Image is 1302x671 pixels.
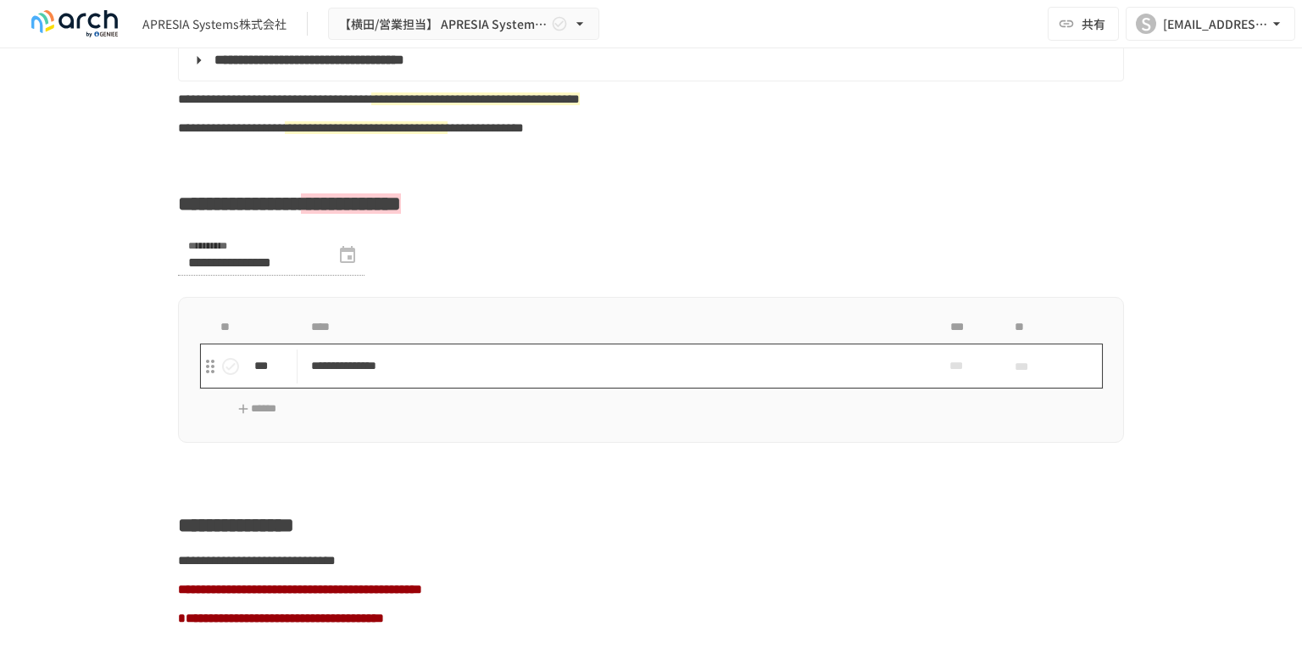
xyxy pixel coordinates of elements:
[328,8,599,41] button: 【横田/営業担当】 APRESIA Systems株式会社様_初期設定サポート
[1163,14,1268,35] div: [EMAIL_ADDRESS][DOMAIN_NAME]
[1048,7,1119,41] button: 共有
[1126,7,1295,41] button: S[EMAIL_ADDRESS][DOMAIN_NAME]
[20,10,129,37] img: logo-default@2x-9cf2c760.svg
[339,14,548,35] span: 【横田/営業担当】 APRESIA Systems株式会社様_初期設定サポート
[1136,14,1156,34] div: S
[214,349,248,383] button: status
[142,15,287,33] div: APRESIA Systems株式会社
[1082,14,1105,33] span: 共有
[199,311,1104,389] table: task table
